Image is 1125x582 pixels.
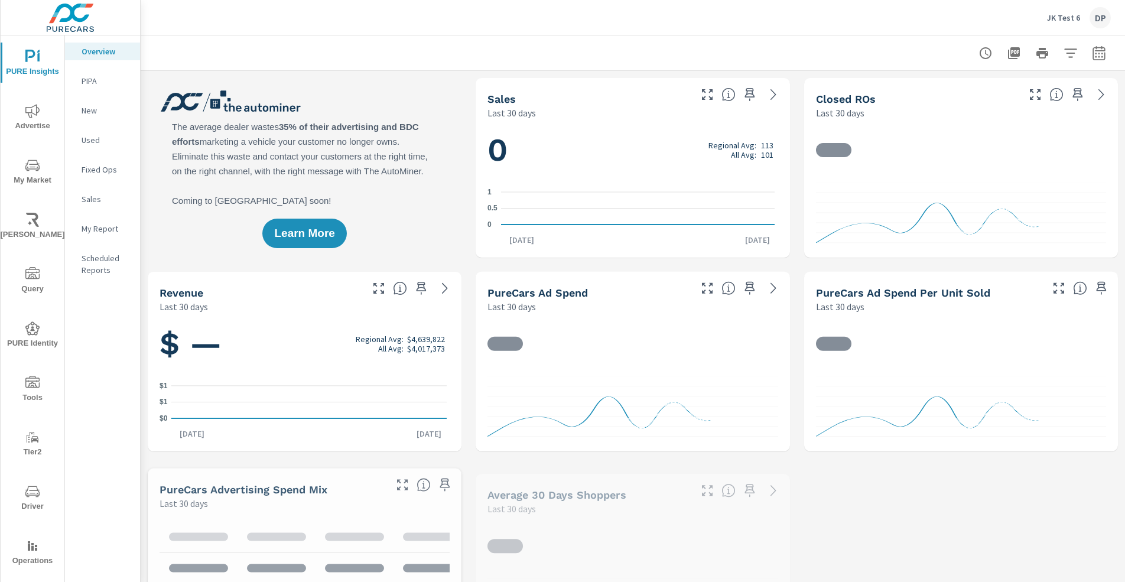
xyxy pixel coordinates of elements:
button: Make Fullscreen [369,279,388,298]
p: [DATE] [408,428,450,440]
button: Learn More [262,219,346,248]
div: Fixed Ops [65,161,140,178]
button: Make Fullscreen [1026,85,1045,104]
p: All Avg: [378,343,404,353]
h5: Conversions [816,480,880,493]
span: Total cost of media for all PureCars channels for the selected dealership group over the selected... [721,281,736,295]
span: Save this to your personalized report [412,279,431,298]
p: Last 30 days [816,106,864,120]
span: My Market [4,158,61,187]
button: Make Fullscreen [1026,473,1045,492]
div: Used [65,131,140,149]
p: Last 30 days [816,493,864,508]
h5: Revenue [160,287,203,299]
span: Operations [4,539,61,568]
span: Save this to your personalized report [1068,85,1087,104]
span: Total sales revenue over the selected date range. [Source: This data is sourced from the dealer’s... [393,281,407,295]
p: Scheduled Reports [82,252,131,276]
button: Make Fullscreen [698,279,717,298]
h5: Closed ROs [816,93,876,105]
p: JK Test 6 [1047,12,1080,23]
span: PURE Identity [4,321,61,350]
p: Overview [82,45,131,57]
h5: PureCars Ad Spend [487,287,588,299]
a: See more details in report [1092,85,1111,104]
p: Regional Avg: [708,141,756,150]
span: Driver [4,485,61,513]
p: [DATE] [501,234,542,246]
span: Save this to your personalized report [1092,279,1111,298]
p: Last 30 days [160,300,208,314]
div: Overview [65,43,140,60]
button: Apply Filters [1059,41,1082,65]
p: All Avg: [731,150,756,160]
p: Last 30 days [487,106,536,120]
p: My Report [82,223,131,235]
button: Print Report [1030,41,1054,65]
text: $1 [160,398,168,406]
text: $1 [160,382,168,390]
span: Save this to your personalized report [740,279,759,298]
p: Last 30 days [160,496,208,511]
span: Query [4,267,61,296]
text: 0 [487,220,492,229]
text: 0.5 [487,204,498,213]
h1: $ — [160,323,450,363]
div: Sales [65,190,140,208]
button: Select Date Range [1087,41,1111,65]
span: Average cost of advertising per each vehicle sold at the dealer over the selected date range. The... [1073,281,1087,295]
div: Scheduled Reports [65,249,140,279]
span: The number of dealer-specified goals completed by a visitor. [Source: This data is provided by th... [1049,475,1064,489]
span: Tools [4,376,61,405]
button: Make Fullscreen [698,481,717,500]
span: Save this to your personalized report [740,85,759,104]
h1: 0 [487,130,778,170]
button: Make Fullscreen [698,85,717,104]
p: Regional Avg: [356,334,404,343]
button: Make Fullscreen [393,476,412,495]
button: "Export Report to PDF" [1002,41,1026,65]
p: PIPA [82,75,131,87]
p: Used [82,134,131,146]
div: DP [1090,7,1111,28]
a: See more details in report [1092,473,1111,492]
button: Make Fullscreen [1049,279,1068,298]
span: Tier2 [4,430,61,459]
span: This table looks at how you compare to the amount of budget you spend per channel as opposed to y... [417,478,431,492]
p: Last 30 days [487,300,536,314]
span: [PERSON_NAME] [4,213,61,242]
h5: Sales [487,93,516,105]
p: New [82,105,131,116]
p: Fixed Ops [82,164,131,175]
text: 1 [487,188,492,196]
a: See more details in report [764,85,783,104]
p: $4,017,373 [407,343,445,353]
p: [DATE] [171,428,213,440]
span: Save this to your personalized report [1068,473,1087,492]
span: Learn More [274,228,334,239]
span: Save this to your personalized report [435,476,454,495]
span: Advertise [4,104,61,133]
p: [DATE] [737,234,778,246]
a: See more details in report [435,279,454,298]
p: 113 [761,141,773,150]
p: Last 30 days [487,502,536,516]
text: $0 [160,414,168,422]
p: 101 [761,150,773,160]
div: New [65,102,140,119]
h5: PureCars Advertising Spend Mix [160,483,327,496]
a: See more details in report [764,481,783,500]
span: Number of Repair Orders Closed by the selected dealership group over the selected time range. [So... [1049,87,1064,102]
span: A rolling 30 day total of daily Shoppers on the dealership website, averaged over the selected da... [721,483,736,498]
p: Last 30 days [816,300,864,314]
div: PIPA [65,72,140,90]
a: See more details in report [764,279,783,298]
span: PURE Insights [4,50,61,79]
h5: Average 30 Days Shoppers [487,489,626,501]
span: Number of vehicles sold by the dealership over the selected date range. [Source: This data is sou... [721,87,736,102]
p: Sales [82,193,131,205]
div: My Report [65,220,140,238]
p: $4,639,822 [407,334,445,343]
span: Save this to your personalized report [740,481,759,500]
h5: PureCars Ad Spend Per Unit Sold [816,287,990,299]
